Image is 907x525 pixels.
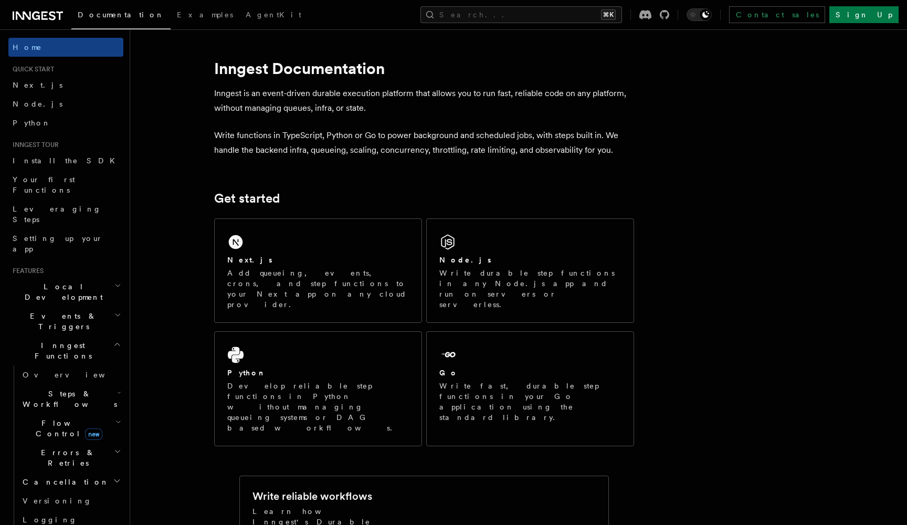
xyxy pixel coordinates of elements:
[13,119,51,127] span: Python
[18,443,123,472] button: Errors & Retries
[13,42,42,52] span: Home
[214,86,634,115] p: Inngest is an event-driven durable execution platform that allows you to run fast, reliable code ...
[18,472,123,491] button: Cancellation
[246,10,301,19] span: AgentKit
[8,170,123,199] a: Your first Functions
[18,491,123,510] a: Versioning
[439,268,621,310] p: Write durable step functions in any Node.js app and run on servers or serverless.
[214,191,280,206] a: Get started
[177,10,233,19] span: Examples
[687,8,712,21] button: Toggle dark mode
[13,234,103,253] span: Setting up your app
[18,388,117,409] span: Steps & Workflows
[439,255,491,265] h2: Node.js
[8,277,123,307] button: Local Development
[8,65,54,73] span: Quick start
[439,381,621,423] p: Write fast, durable step functions in your Go application using the standard library.
[23,371,131,379] span: Overview
[13,205,101,224] span: Leveraging Steps
[8,267,44,275] span: Features
[8,151,123,170] a: Install the SDK
[8,38,123,57] a: Home
[8,141,59,149] span: Inngest tour
[829,6,899,23] a: Sign Up
[8,307,123,336] button: Events & Triggers
[13,175,75,194] span: Your first Functions
[23,516,77,524] span: Logging
[78,10,164,19] span: Documentation
[8,229,123,258] a: Setting up your app
[214,218,422,323] a: Next.jsAdd queueing, events, crons, and step functions to your Next app on any cloud provider.
[18,477,109,487] span: Cancellation
[729,6,825,23] a: Contact sales
[426,331,634,446] a: GoWrite fast, durable step functions in your Go application using the standard library.
[13,156,121,165] span: Install the SDK
[18,365,123,384] a: Overview
[8,113,123,132] a: Python
[426,218,634,323] a: Node.jsWrite durable step functions in any Node.js app and run on servers or serverless.
[8,76,123,94] a: Next.js
[13,81,62,89] span: Next.js
[420,6,622,23] button: Search...⌘K
[8,311,114,332] span: Events & Triggers
[8,336,123,365] button: Inngest Functions
[214,59,634,78] h1: Inngest Documentation
[18,384,123,414] button: Steps & Workflows
[13,100,62,108] span: Node.js
[71,3,171,29] a: Documentation
[214,331,422,446] a: PythonDevelop reliable step functions in Python without managing queueing systems or DAG based wo...
[227,255,272,265] h2: Next.js
[85,428,102,440] span: new
[171,3,239,28] a: Examples
[8,94,123,113] a: Node.js
[18,414,123,443] button: Flow Controlnew
[227,367,266,378] h2: Python
[18,418,115,439] span: Flow Control
[8,281,114,302] span: Local Development
[23,497,92,505] span: Versioning
[252,489,372,503] h2: Write reliable workflows
[18,447,114,468] span: Errors & Retries
[239,3,308,28] a: AgentKit
[601,9,616,20] kbd: ⌘K
[8,340,113,361] span: Inngest Functions
[439,367,458,378] h2: Go
[214,128,634,157] p: Write functions in TypeScript, Python or Go to power background and scheduled jobs, with steps bu...
[227,381,409,433] p: Develop reliable step functions in Python without managing queueing systems or DAG based workflows.
[227,268,409,310] p: Add queueing, events, crons, and step functions to your Next app on any cloud provider.
[8,199,123,229] a: Leveraging Steps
